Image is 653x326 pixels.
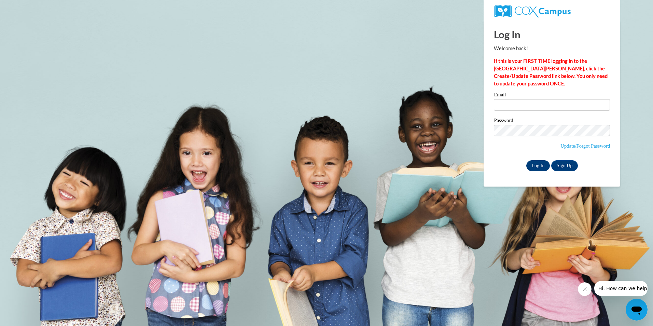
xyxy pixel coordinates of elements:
[494,5,570,17] img: COX Campus
[626,299,648,321] iframe: Button to launch messaging window
[551,160,578,171] a: Sign Up
[494,118,610,125] label: Password
[526,160,550,171] input: Log In
[494,58,608,86] strong: If this is your FIRST TIME logging in to the [GEOGRAPHIC_DATA][PERSON_NAME], click the Create/Upd...
[560,143,610,149] a: Update/Forgot Password
[594,281,648,296] iframe: Message from company
[494,92,610,99] label: Email
[578,282,592,296] iframe: Close message
[494,45,610,52] p: Welcome back!
[494,5,610,17] a: COX Campus
[494,27,610,41] h1: Log In
[4,5,55,10] span: Hi. How can we help?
